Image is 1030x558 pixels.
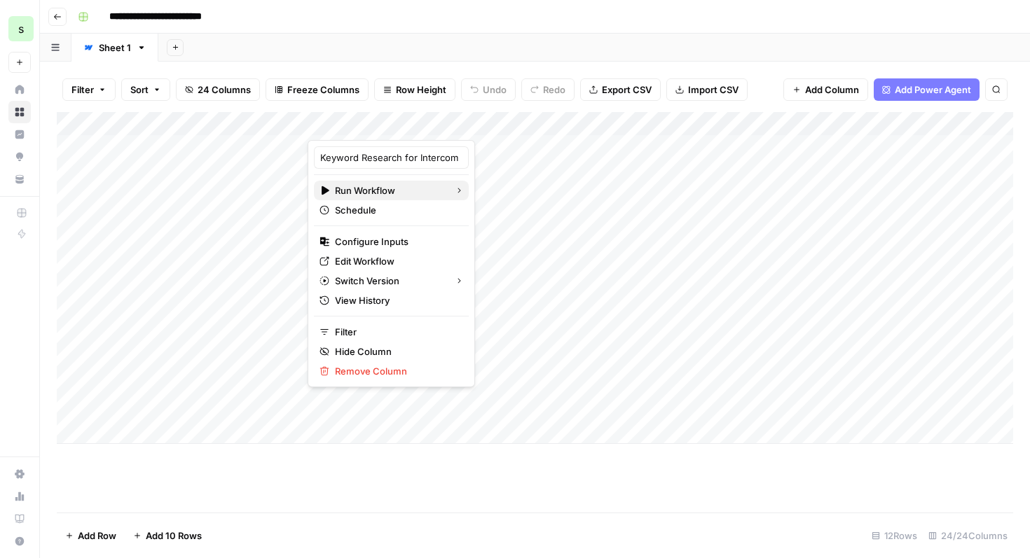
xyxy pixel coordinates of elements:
[8,146,31,168] a: Opportunities
[18,20,24,37] span: s
[335,364,458,378] span: Remove Column
[805,83,859,97] span: Add Column
[176,78,260,101] button: 24 Columns
[335,293,458,307] span: View History
[266,78,369,101] button: Freeze Columns
[8,508,31,530] a: Learning Hub
[57,524,125,547] button: Add Row
[8,530,31,552] button: Help + Support
[8,168,31,190] a: Your Data
[8,123,31,146] a: Insights
[99,41,131,55] div: Sheet 1
[396,83,446,97] span: Row Height
[8,485,31,508] a: Usage
[335,254,458,268] span: Edit Workflow
[8,101,31,123] a: Browse
[121,78,170,101] button: Sort
[688,83,739,97] span: Import CSV
[580,78,661,101] button: Export CSV
[335,183,444,197] span: Run Workflow
[287,83,359,97] span: Freeze Columns
[130,83,149,97] span: Sort
[62,78,116,101] button: Filter
[783,78,868,101] button: Add Column
[666,78,748,101] button: Import CSV
[335,203,458,217] span: Schedule
[8,78,31,101] a: Home
[602,83,652,97] span: Export CSV
[483,83,507,97] span: Undo
[146,529,202,543] span: Add 10 Rows
[335,274,444,288] span: Switch Version
[8,463,31,485] a: Settings
[71,83,94,97] span: Filter
[78,529,116,543] span: Add Row
[335,235,458,249] span: Configure Inputs
[461,78,516,101] button: Undo
[521,78,575,101] button: Redo
[125,524,210,547] button: Add 10 Rows
[866,524,923,547] div: 12 Rows
[874,78,980,101] button: Add Power Agent
[374,78,455,101] button: Row Height
[543,83,565,97] span: Redo
[895,83,971,97] span: Add Power Agent
[335,325,458,339] span: Filter
[335,344,458,358] span: Hide Column
[923,524,1013,547] div: 24/24 Columns
[8,11,31,46] button: Workspace: saasgenie
[71,34,158,62] a: Sheet 1
[198,83,251,97] span: 24 Columns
